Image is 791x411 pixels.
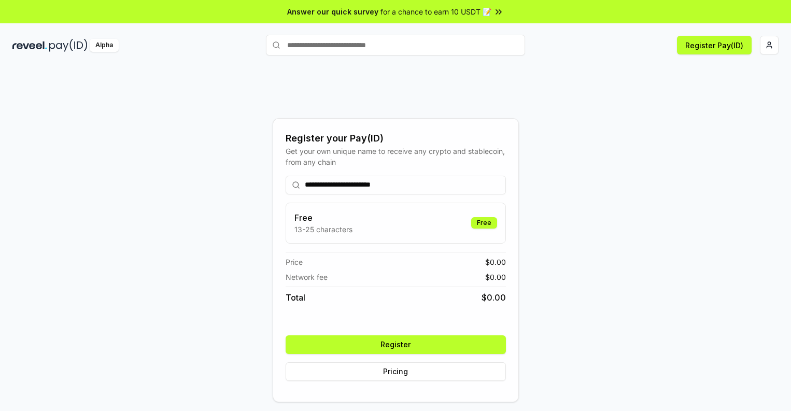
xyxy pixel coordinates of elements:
[287,6,378,17] span: Answer our quick survey
[294,211,352,224] h3: Free
[380,6,491,17] span: for a chance to earn 10 USDT 📝
[286,272,328,282] span: Network fee
[485,272,506,282] span: $ 0.00
[286,335,506,354] button: Register
[286,291,305,304] span: Total
[286,146,506,167] div: Get your own unique name to receive any crypto and stablecoin, from any chain
[286,131,506,146] div: Register your Pay(ID)
[286,362,506,381] button: Pricing
[90,39,119,52] div: Alpha
[677,36,752,54] button: Register Pay(ID)
[286,257,303,267] span: Price
[485,257,506,267] span: $ 0.00
[294,224,352,235] p: 13-25 characters
[482,291,506,304] span: $ 0.00
[12,39,47,52] img: reveel_dark
[471,217,497,229] div: Free
[49,39,88,52] img: pay_id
